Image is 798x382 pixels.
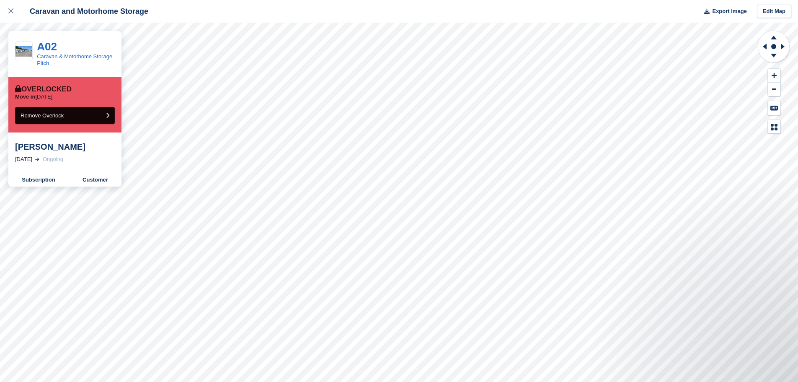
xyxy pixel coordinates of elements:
div: [DATE] [15,155,32,164]
a: Customer [69,173,121,187]
div: Overlocked [15,85,72,94]
span: Move in [15,94,35,100]
p: [DATE] [15,94,52,100]
img: arrow-right-light-icn-cde0832a797a2874e46488d9cf13f60e5c3a73dbe684e267c42b8395dfbc2abf.svg [35,158,39,161]
button: Zoom Out [768,83,780,96]
button: Remove Overlock [15,107,115,124]
a: Caravan & Motorhome Storage Pitch [37,53,112,66]
span: Remove Overlock [21,112,64,119]
span: Export Image [712,7,746,16]
img: caravan%20storage.png [15,46,32,57]
button: Keyboard Shortcuts [768,101,780,115]
div: Caravan and Motorhome Storage [22,6,148,16]
a: Edit Map [757,5,791,18]
div: [PERSON_NAME] [15,142,115,152]
button: Export Image [699,5,747,18]
div: Ongoing [43,155,63,164]
a: A02 [37,40,57,53]
a: Subscription [8,173,69,187]
button: Map Legend [768,120,780,134]
button: Zoom In [768,69,780,83]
